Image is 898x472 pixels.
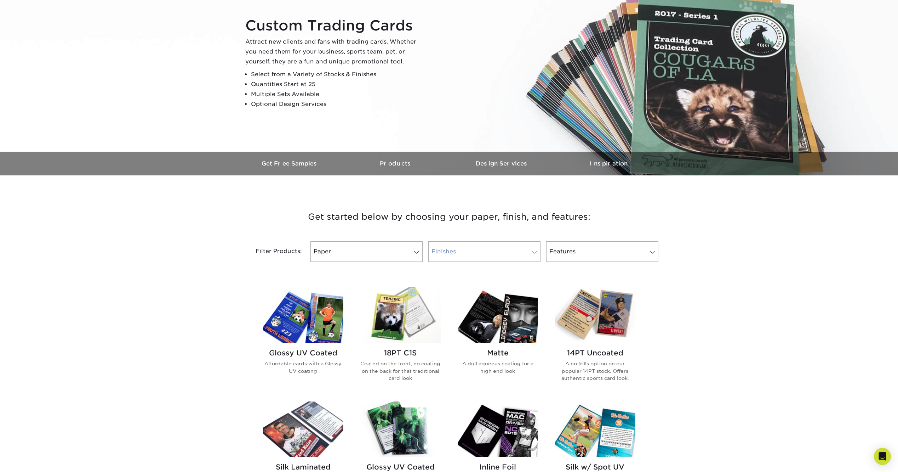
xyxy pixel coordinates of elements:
[360,401,441,457] img: Glossy UV Coated w/ Inline Foil Trading Cards
[237,152,343,175] a: Get Free Samples
[263,360,343,375] p: Affordable cards with a Glossy UV coating
[310,241,423,262] a: Paper
[251,79,422,89] li: Quantities Start at 25
[428,241,540,262] a: Finishes
[449,160,555,167] h3: Design Services
[555,287,635,393] a: 14PT Uncoated Trading Cards 14PT Uncoated A no frills option on our popular 14PT stock. Offers au...
[449,152,555,175] a: Design Services
[251,89,422,99] li: Multiple Sets Available
[360,360,441,382] p: Coated on the front, no coating on the back for that traditional card look
[458,401,538,457] img: Inline Foil Trading Cards
[251,99,422,109] li: Optional Design Services
[555,401,635,457] img: Silk w/ Spot UV Trading Cards
[555,287,635,343] img: 14PT Uncoated Trading Cards
[237,241,308,262] div: Filter Products:
[555,463,635,471] h2: Silk w/ Spot UV
[458,287,538,343] img: Matte Trading Cards
[245,17,422,34] h1: Custom Trading Cards
[242,201,656,233] h3: Get started below by choosing your paper, finish, and features:
[343,152,449,175] a: Products
[360,287,441,393] a: 18PT C1S Trading Cards 18PT C1S Coated on the front, no coating on the back for that traditional ...
[263,287,343,343] img: Glossy UV Coated Trading Cards
[874,448,891,465] div: Open Intercom Messenger
[555,360,635,382] p: A no frills option on our popular 14PT stock. Offers authentic sports card look.
[251,69,422,79] li: Select from a Variety of Stocks & Finishes
[555,160,662,167] h3: Inspiration
[2,450,60,470] iframe: Google Customer Reviews
[458,287,538,393] a: Matte Trading Cards Matte A dull aqueous coating for a high end look
[245,37,422,67] p: Attract new clients and fans with trading cards. Whether you need them for your business, sports ...
[555,349,635,357] h2: 14PT Uncoated
[546,241,658,262] a: Features
[458,463,538,471] h2: Inline Foil
[458,360,538,375] p: A dull aqueous coating for a high end look
[343,160,449,167] h3: Products
[237,160,343,167] h3: Get Free Samples
[263,287,343,393] a: Glossy UV Coated Trading Cards Glossy UV Coated Affordable cards with a Glossy UV coating
[263,401,343,457] img: Silk Laminated Trading Cards
[360,349,441,357] h2: 18PT C1S
[360,287,441,343] img: 18PT C1S Trading Cards
[263,349,343,357] h2: Glossy UV Coated
[458,349,538,357] h2: Matte
[263,463,343,471] h2: Silk Laminated
[555,152,662,175] a: Inspiration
